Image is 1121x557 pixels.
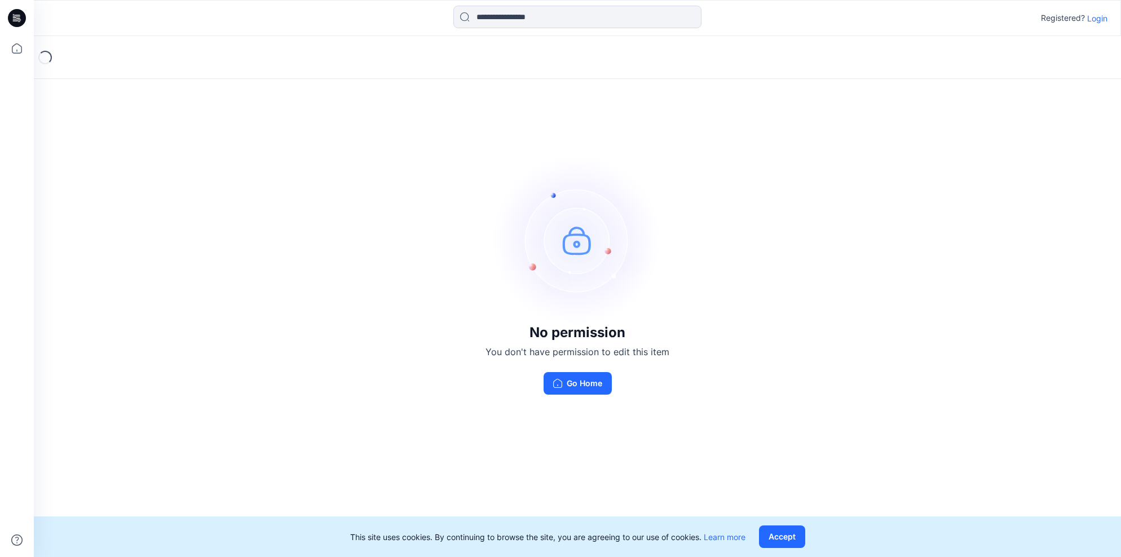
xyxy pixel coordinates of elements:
p: You don't have permission to edit this item [486,345,669,359]
button: Go Home [544,372,612,395]
p: This site uses cookies. By continuing to browse the site, you are agreeing to our use of cookies. [350,531,745,543]
h3: No permission [486,325,669,341]
button: Accept [759,525,805,548]
a: Learn more [704,532,745,542]
p: Login [1087,12,1107,24]
img: no-perm.svg [493,156,662,325]
p: Registered? [1041,11,1085,25]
